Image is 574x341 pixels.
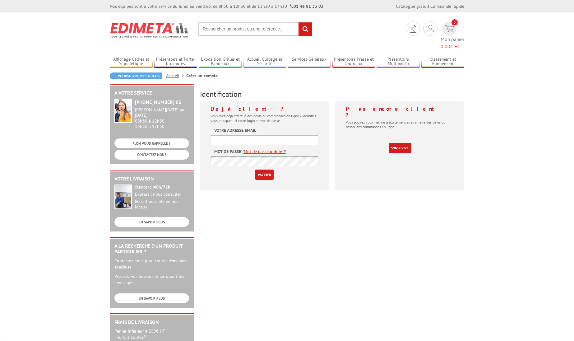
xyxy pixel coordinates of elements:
[186,72,218,79] li: Créer un compte
[346,106,454,118] h4: Pas encore client ?
[114,150,189,159] a: CONTACTEZ-NOUS
[441,36,464,50] span: Mon panier
[135,199,189,210] div: Retrait possible en nos locaux
[421,57,464,67] a: Classement et Rangement
[114,293,189,303] a: EN SAVOIR PLUS
[114,328,189,340] p: Panier inférieur à 350€ HT
[114,217,189,227] a: EN SAVOIR PLUS
[441,43,464,50] span: € HT
[114,243,189,254] h2: A la recherche d'un produit particulier ?
[451,19,458,26] span: 0
[427,25,434,32] img: devis rapide
[430,3,464,9] a: Commande rapide
[332,57,375,67] a: Présentoirs Presse et Journaux
[198,22,312,36] input: Rechercher un produit ou une référence...
[110,19,189,42] img: Edimeta
[114,258,189,270] p: Contactez-nous pour toutes demandes spéciales
[299,22,312,36] input: rechercher
[114,185,132,209] img: widget-livraison.jpg
[166,73,186,78] a: Accueil
[445,25,454,32] img: devis rapide
[396,3,429,9] a: Catalogue gratuit
[346,120,454,129] p: Vous pouvez vous inscrire gratuitement et ainsi faire des devis ou passer des commandes en ligne.
[114,334,148,340] span: > forfait 16.95€
[410,25,416,33] img: devis rapide
[135,185,189,190] div: Standard :
[114,176,189,182] h2: Votre livraison
[211,106,318,112] h4: Déjà client ?
[214,127,256,133] label: Votre adresse email
[114,320,189,325] h2: Frais de Livraison
[255,170,274,180] input: Valider
[135,107,189,118] div: [PERSON_NAME][DATE] au [DATE]
[441,43,450,49] span: 0,00
[290,3,323,9] strong: 01 46 81 33 03
[135,192,189,197] div: Express : nous consulter
[214,148,241,155] label: Mot de passe
[114,273,189,286] p: Précisez vos besoins et les quantités envisagées
[114,90,189,96] h2: A votre service
[396,3,464,9] div: |
[135,99,181,105] strong: [PHONE_NUMBER] 03
[243,57,286,67] a: Accueil Guidage et Sécurité
[144,334,148,338] sup: HT
[154,184,170,190] strong: 48h/72h
[389,143,411,153] a: S'inscrire
[110,3,323,9] div: Nos équipes sont à votre service du lundi au vendredi de 8h30 à 12h30 et de 13h30 à 17h30
[114,138,189,148] a: ON VOUS RAPPELLE ?
[110,57,153,67] a: Affichage Cadres et Signalétique
[135,107,189,129] div: 08h30 à 12h30 13h30 à 17h30
[243,148,286,155] a: (Mot de passe oublié ?)
[114,99,132,123] img: widget-service.jpg
[377,57,420,67] a: Présentoirs Multimédia
[199,57,242,67] a: Exposition Grilles et Panneaux
[288,57,331,67] a: Services Généraux
[110,72,162,79] a: Poursuivre mes achats
[200,90,464,98] h3: Identification
[154,57,197,67] a: Présentoirs et Porte-brochures
[211,114,318,123] p: Vous avez déjà effectué des devis ou commandes en ligne ? Identifiez-vous en tapant ici votre log...
[441,21,464,50] a: devis rapide 0 Mon panier 0,00€ HT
